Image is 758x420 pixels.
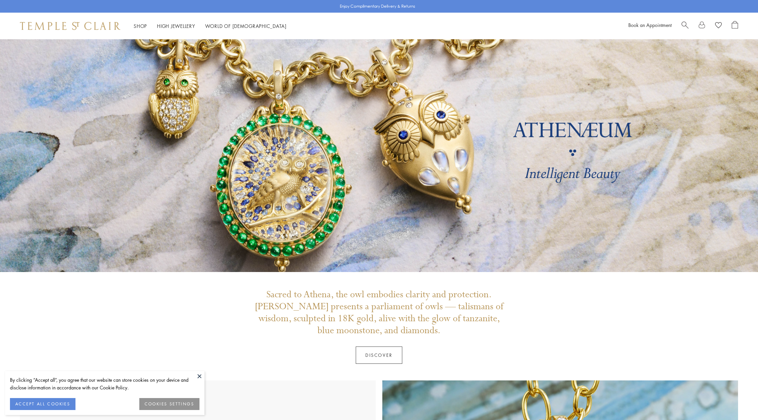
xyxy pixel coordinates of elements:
[732,21,738,31] a: Open Shopping Bag
[628,22,672,28] a: Book an Appointment
[356,347,402,364] a: Discover
[20,22,120,30] img: Temple St. Clair
[134,22,287,30] nav: Main navigation
[134,23,147,29] a: ShopShop
[340,3,415,10] p: Enjoy Complimentary Delivery & Returns
[725,389,751,413] iframe: Gorgias live chat messenger
[139,398,199,410] button: COOKIES SETTINGS
[682,21,689,31] a: Search
[715,21,722,31] a: View Wishlist
[254,289,504,337] p: Sacred to Athena, the owl embodies clarity and protection. [PERSON_NAME] presents a parliament of...
[10,376,199,391] div: By clicking “Accept all”, you agree that our website can store cookies on your device and disclos...
[10,398,75,410] button: ACCEPT ALL COOKIES
[157,23,195,29] a: High JewelleryHigh Jewellery
[205,23,287,29] a: World of [DEMOGRAPHIC_DATA]World of [DEMOGRAPHIC_DATA]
